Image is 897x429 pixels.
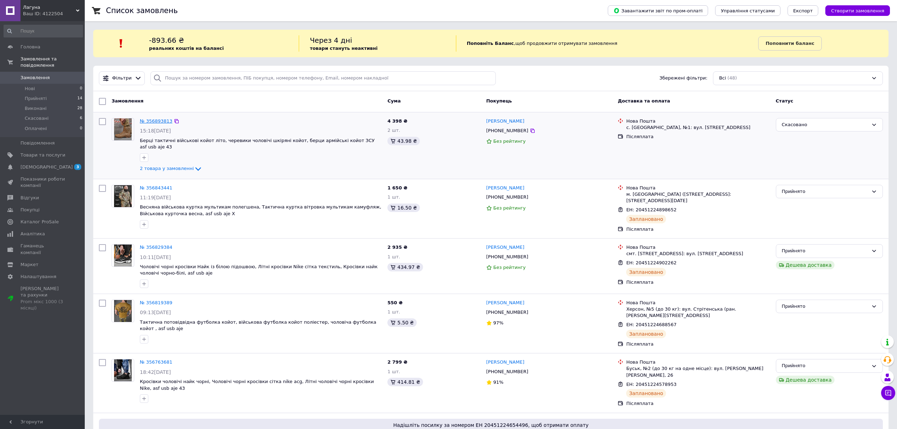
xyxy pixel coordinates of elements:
[112,75,132,82] span: Фільтри
[140,138,375,150] a: Берці тактичні військові койот літо, черевики чоловічі шкіряні койот, берци армійські койот ЗСУ a...
[486,300,524,306] a: [PERSON_NAME]
[721,8,775,13] span: Управління статусами
[493,380,504,385] span: 91%
[140,264,378,276] span: Чоловічі чорні кросівки Найк із білою підошвою, Літні кросівки Nike сітка текстиль, Кросівки найк...
[387,378,423,386] div: 414.81 ₴
[20,231,45,237] span: Аналітика
[493,265,526,270] span: Без рейтингу
[626,389,666,398] div: Заплановано
[74,164,81,170] span: 3
[626,185,770,191] div: Нова Пошта
[485,126,530,135] div: [PHONE_NUMBER]
[626,215,666,223] div: Заплановано
[626,124,770,131] div: с. [GEOGRAPHIC_DATA], №1: вул. [STREET_ADDRESS]
[149,36,184,45] span: -893.66 ₴
[20,164,73,170] span: [DEMOGRAPHIC_DATA]
[140,204,381,216] a: Весняна військова куртка мультикам полегшена, Тактична куртка вітровка мультикам камуфляж, Військ...
[112,98,143,104] span: Замовлення
[387,359,407,365] span: 2 799 ₴
[112,185,134,207] a: Фото товару
[486,98,512,104] span: Покупець
[387,185,407,190] span: 1 650 ₴
[77,105,82,112] span: 28
[150,71,496,85] input: Пошук за номером замовлення, ПІБ покупця, номером телефону, Email, номером накладної
[881,386,895,400] button: Чат з покупцем
[626,251,770,257] div: смт. [STREET_ADDRESS]: вул. [STREET_ADDRESS]
[112,118,134,141] a: Фото товару
[467,41,514,46] b: Поповніть Баланс
[20,261,38,268] span: Маркет
[626,365,770,378] div: Буськ, №2 (до 30 кг на одне місце): вул. [PERSON_NAME] [PERSON_NAME], 26
[608,5,708,16] button: Завантажити звіт по пром-оплаті
[727,75,737,81] span: (48)
[140,310,171,315] span: 09:13[DATE]
[825,5,890,16] button: Створити замовлення
[486,118,524,125] a: [PERSON_NAME]
[140,379,374,391] a: Кросівки чоловічі найк чорні, Чоловічі чорні кросівки сітка nike acg, Літні чоловічі чорні кросів...
[20,299,65,311] div: Prom мікс 1000 (3 місяці)
[776,376,834,384] div: Дешева доставка
[387,204,420,212] div: 16.50 ₴
[20,140,55,146] span: Повідомлення
[112,244,134,267] a: Фото товару
[114,300,132,322] img: Фото товару
[140,369,171,375] span: 18:42[DATE]
[493,320,504,325] span: 97%
[618,98,670,104] span: Доставка та оплата
[626,191,770,204] div: м. [GEOGRAPHIC_DATA] ([STREET_ADDRESS]: [STREET_ADDRESS][DATE]
[782,303,868,310] div: Прийнято
[626,244,770,251] div: Нова Пошта
[140,166,194,171] span: 2 товара у замовленні
[140,166,202,171] a: 2 товара у замовленні
[140,128,171,134] span: 15:18[DATE]
[626,341,770,347] div: Післяплата
[486,185,524,192] a: [PERSON_NAME]
[140,245,172,250] a: № 356829384
[387,300,403,305] span: 550 ₴
[25,125,47,132] span: Оплачені
[485,193,530,202] div: [PHONE_NUMBER]
[387,118,407,124] span: 4 398 ₴
[626,322,676,327] span: ЕН: 20451224688567
[140,319,376,331] a: Тактична потовідвідна футболка койот, військова футболка койот поліестер, чоловіча футболка койот...
[140,185,172,190] a: № 356843441
[23,4,76,11] span: Лагуна
[486,359,524,366] a: [PERSON_NAME]
[626,382,676,387] span: ЕН: 20451224578953
[80,86,82,92] span: 0
[626,268,666,276] div: Заплановано
[112,300,134,322] a: Фото товару
[387,128,400,133] span: 2 шт.
[20,207,40,213] span: Покупці
[20,176,65,189] span: Показники роботи компанії
[831,8,884,13] span: Створити замовлення
[387,98,400,104] span: Cума
[613,7,702,14] span: Завантажити звіт по пром-оплаті
[818,8,890,13] a: Створити замовлення
[20,152,65,158] span: Товари та послуги
[626,300,770,306] div: Нова Пошта
[310,46,378,51] b: товари стануть неактивні
[25,115,49,122] span: Скасовані
[102,422,880,429] span: Надішліть посилку за номером ЕН 20451224654496, щоб отримати оплату
[20,195,39,201] span: Відгуки
[387,369,400,374] span: 1 шт.
[485,308,530,317] div: [PHONE_NUMBER]
[387,245,407,250] span: 2 935 ₴
[80,125,82,132] span: 0
[140,195,171,200] span: 11:19[DATE]
[149,46,224,51] b: реальних коштів на балансі
[626,134,770,140] div: Післяплата
[782,247,868,255] div: Прийнято
[719,75,726,82] span: Всі
[140,254,171,260] span: 10:11[DATE]
[626,400,770,407] div: Післяплата
[758,36,822,51] a: Поповнити баланс
[782,188,868,195] div: Прийнято
[659,75,707,82] span: Збережені фільтри:
[788,5,819,16] button: Експорт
